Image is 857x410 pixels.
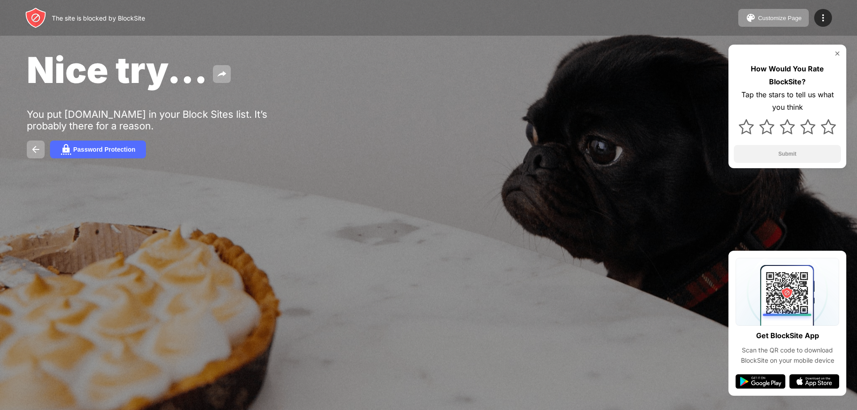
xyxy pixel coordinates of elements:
[52,14,145,22] div: The site is blocked by BlockSite
[216,69,227,79] img: share.svg
[789,374,839,389] img: app-store.svg
[50,141,146,158] button: Password Protection
[27,48,208,91] span: Nice try...
[30,144,41,155] img: back.svg
[821,119,836,134] img: star.svg
[736,374,786,389] img: google-play.svg
[27,108,303,132] div: You put [DOMAIN_NAME] in your Block Sites list. It’s probably there for a reason.
[745,12,756,23] img: pallet.svg
[734,62,841,88] div: How Would You Rate BlockSite?
[738,9,809,27] button: Customize Page
[61,144,71,155] img: password.svg
[780,119,795,134] img: star.svg
[73,146,135,153] div: Password Protection
[739,119,754,134] img: star.svg
[25,7,46,29] img: header-logo.svg
[736,258,839,326] img: qrcode.svg
[734,88,841,114] div: Tap the stars to tell us what you think
[756,329,819,342] div: Get BlockSite App
[734,145,841,163] button: Submit
[834,50,841,57] img: rate-us-close.svg
[818,12,828,23] img: menu-icon.svg
[759,119,774,134] img: star.svg
[758,15,802,21] div: Customize Page
[800,119,815,134] img: star.svg
[736,345,839,365] div: Scan the QR code to download BlockSite on your mobile device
